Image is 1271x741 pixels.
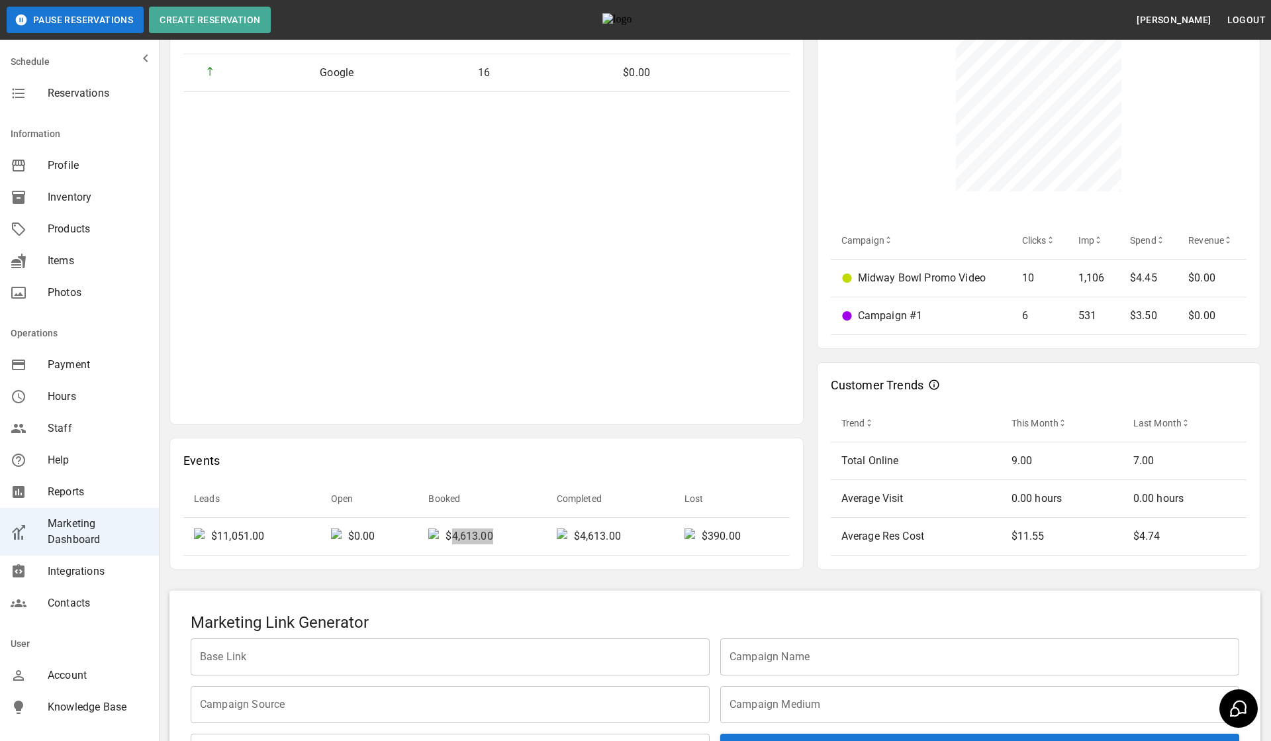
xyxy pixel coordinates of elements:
span: Staff [48,420,148,436]
span: Payment [48,357,148,373]
th: Open [320,480,418,518]
span: Items [48,253,148,269]
span: Profile [48,158,148,173]
p: $0.00 [348,528,375,544]
p: $11,051.00 [211,528,265,544]
th: Booked [418,480,545,518]
img: uptrend.svg [194,528,205,544]
span: Reservations [48,85,148,101]
p: 0.00 hours [1012,491,1112,507]
svg: Customer Trends [929,379,939,390]
th: Completed [546,480,674,518]
th: Imp [1068,222,1119,260]
button: Logout [1222,8,1271,32]
button: Pause Reservations [7,7,144,33]
table: sticky table [831,405,1247,556]
button: Create Reservation [149,7,271,33]
p: $11.55 [1012,528,1112,544]
p: 16 [478,65,602,81]
p: 531 [1078,308,1109,324]
p: $4.74 [1133,528,1236,544]
th: Clicks [1012,222,1068,260]
img: logo [602,13,675,26]
th: Campaign [831,222,1012,260]
span: Contacts [48,595,148,611]
p: $4,613.00 [446,528,493,544]
table: sticky table [183,480,790,556]
table: sticky table [183,17,790,92]
span: Products [48,221,148,237]
p: 1,106 [1078,270,1109,286]
p: 0.00 hours [1133,491,1236,507]
img: uptrend.svg [428,528,439,544]
p: Average Res Cost [841,528,990,544]
p: Customer Trends [831,376,924,394]
th: This Month [1001,405,1123,442]
img: uptrend.svg [684,528,695,544]
p: Midway Bowl Promo Video [858,270,986,286]
th: Revenue [1178,222,1247,260]
p: $0.00 [1188,270,1236,286]
p: 6 [1022,308,1057,324]
img: uptrend.svg [331,528,342,544]
p: 9.00 [1012,453,1112,469]
p: $0.00 [623,65,778,81]
th: Leads [183,480,320,518]
p: $390.00 [702,528,741,544]
p: 7.00 [1133,453,1236,469]
span: Hours [48,389,148,405]
span: Inventory [48,189,148,205]
th: Spend [1119,222,1178,260]
span: Knowledge Base [48,699,148,715]
th: Last Month [1123,405,1247,442]
p: $0.00 [1188,308,1236,324]
p: Google [320,65,457,81]
p: Events [183,452,220,469]
p: Average Visit [841,491,990,507]
span: Integrations [48,564,148,579]
p: $3.50 [1130,308,1167,324]
span: Help [48,452,148,468]
span: Marketing Dashboard [48,516,148,548]
p: $4,613.00 [574,528,621,544]
p: 10 [1022,270,1057,286]
table: sticky table [831,222,1247,335]
p: Total Online [841,453,990,469]
span: Photos [48,285,148,301]
p: Campaign #1 [858,308,923,324]
span: Reports [48,484,148,500]
th: Trend [831,405,1001,442]
h5: Marketing Link Generator [191,612,1239,633]
img: uptrend.svg [557,528,567,544]
button: [PERSON_NAME] [1131,8,1216,32]
p: $4.45 [1130,270,1167,286]
th: Lost [674,480,790,518]
span: Account [48,667,148,683]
